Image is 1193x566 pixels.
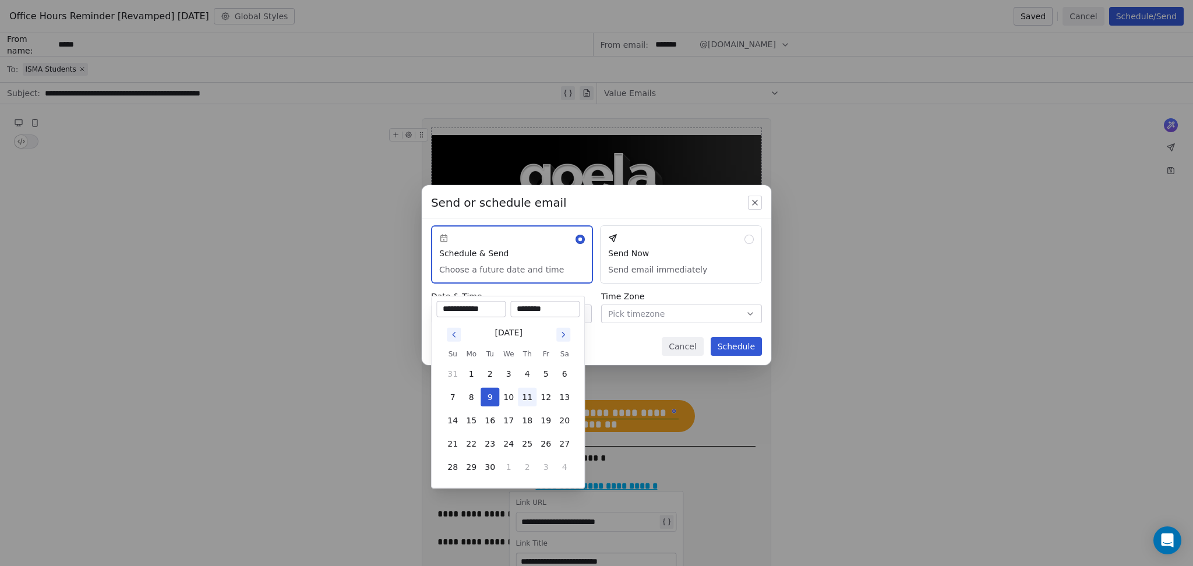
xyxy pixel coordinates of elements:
[481,434,499,453] button: 23
[499,348,518,360] th: Wednesday
[481,365,499,383] button: 2
[518,411,537,430] button: 18
[555,434,574,453] button: 27
[518,458,537,476] button: 2
[537,458,555,476] button: 3
[481,411,499,430] button: 16
[462,365,481,383] button: 1
[537,348,555,360] th: Friday
[555,348,574,360] th: Saturday
[462,458,481,476] button: 29
[537,434,555,453] button: 26
[518,365,537,383] button: 4
[499,365,518,383] button: 3
[462,434,481,453] button: 22
[537,388,555,406] button: 12
[499,458,518,476] button: 1
[499,388,518,406] button: 10
[443,348,462,360] th: Sunday
[499,411,518,430] button: 17
[518,348,537,360] th: Thursday
[555,388,574,406] button: 13
[499,434,518,453] button: 24
[443,434,462,453] button: 21
[518,434,537,453] button: 25
[537,365,555,383] button: 5
[481,458,499,476] button: 30
[481,388,499,406] button: 9
[462,411,481,430] button: 15
[555,365,574,383] button: 6
[555,458,574,476] button: 4
[443,365,462,383] button: 31
[518,388,537,406] button: 11
[555,327,571,343] button: Go to next month
[443,458,462,476] button: 28
[443,388,462,406] button: 7
[446,327,462,343] button: Go to previous month
[462,348,481,360] th: Monday
[495,327,523,339] div: [DATE]
[537,411,555,430] button: 19
[481,348,499,360] th: Tuesday
[462,388,481,406] button: 8
[555,411,574,430] button: 20
[443,411,462,430] button: 14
